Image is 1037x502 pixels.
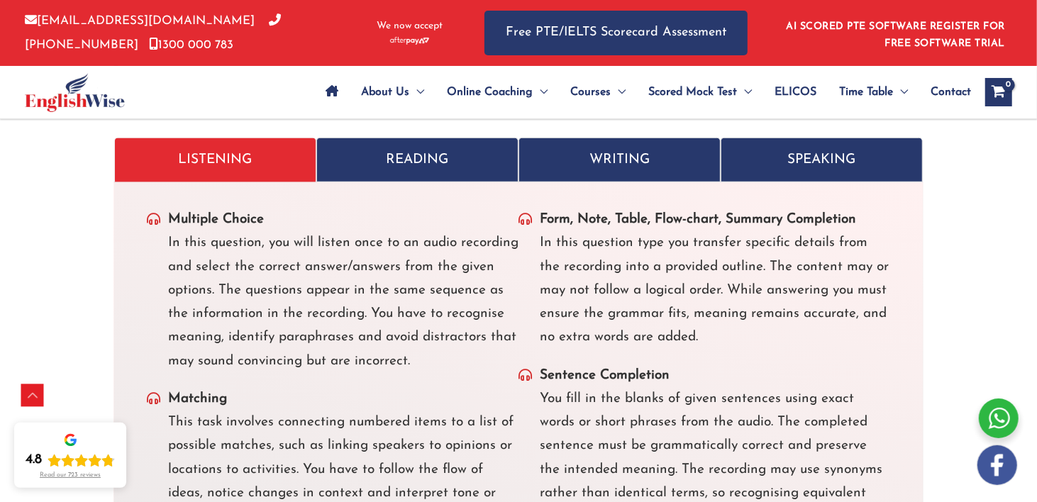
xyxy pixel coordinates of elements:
aside: Header Widget 1 [778,10,1012,56]
a: AI SCORED PTE SOFTWARE REGISTER FOR FREE SOFTWARE TRIAL [787,21,1006,49]
p: READING [331,148,504,172]
p: SPEAKING [736,148,908,172]
img: white-facebook.png [977,445,1017,485]
span: Courses [570,67,611,117]
a: CoursesMenu Toggle [559,67,637,117]
span: Menu Toggle [409,67,424,117]
a: Contact [919,67,971,117]
div: 4.8 [26,452,42,469]
span: We now accept [377,19,443,33]
strong: Multiple Choice [168,213,264,226]
a: ELICOS [763,67,828,117]
a: About UsMenu Toggle [350,67,436,117]
span: Contact [931,67,971,117]
span: Scored Mock Test [648,67,737,117]
a: Scored Mock TestMenu Toggle [637,67,763,117]
span: ELICOS [775,67,816,117]
a: Online CoachingMenu Toggle [436,67,559,117]
p: LISTENING [129,148,301,172]
span: Menu Toggle [737,67,752,117]
img: Afterpay-Logo [390,37,429,45]
li: In this question type you transfer specific details from the recording into a provided outline. T... [518,208,890,350]
img: cropped-ew-logo [25,73,125,112]
a: Time TableMenu Toggle [828,67,919,117]
span: Menu Toggle [611,67,626,117]
strong: Matching [168,392,227,406]
span: Menu Toggle [533,67,548,117]
strong: Sentence Completion [540,369,670,382]
span: Time Table [839,67,893,117]
a: [PHONE_NUMBER] [25,15,281,50]
span: About Us [361,67,409,117]
span: Online Coaching [447,67,533,117]
div: Read our 723 reviews [40,472,101,479]
p: WRITING [533,148,706,172]
a: [EMAIL_ADDRESS][DOMAIN_NAME] [25,15,255,27]
a: 1300 000 783 [149,39,233,51]
a: Free PTE/IELTS Scorecard Assessment [484,11,748,55]
a: View Shopping Cart, empty [985,78,1012,106]
strong: Form, Note, Table, Flow-chart, Summary Completion [540,213,856,226]
li: In this question, you will listen once to an audio recording and select the correct answer/answer... [147,208,518,373]
nav: Site Navigation: Main Menu [314,67,971,117]
div: Rating: 4.8 out of 5 [26,452,115,469]
span: Menu Toggle [893,67,908,117]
